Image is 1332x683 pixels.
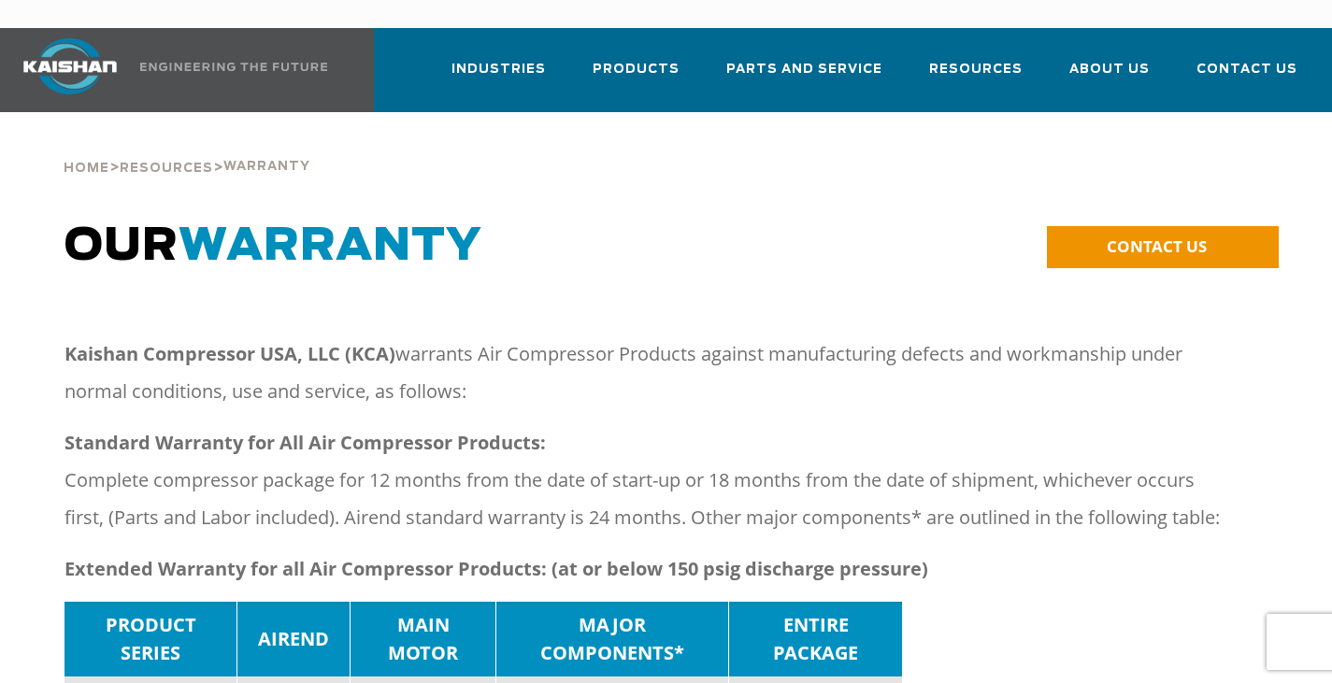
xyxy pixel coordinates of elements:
a: Resources [929,45,1023,108]
strong: Kaishan Compressor USA, LLC (KCA) [64,341,395,366]
span: Industries [451,59,546,80]
span: Home [64,163,109,175]
span: WARRANTY [179,224,482,269]
td: MAJOR COMPONENTS* [495,602,729,676]
td: ENTIRE PACKAGE [729,602,902,676]
span: Contact Us [1196,59,1297,80]
a: Parts and Service [726,45,882,108]
p: Complete compressor package for 12 months from the date of start-up or 18 months from the date of... [64,424,1234,536]
span: Products [593,59,680,80]
span: Parts and Service [726,59,882,80]
span: OUR [64,224,482,269]
strong: Standard Warranty for All Air Compressor Products: [64,430,546,455]
a: Resources [120,159,213,176]
span: CONTACT US [1107,235,1207,257]
strong: Extended Warranty for all Air Compressor Products: (at or below 150 psig discharge pressure) [64,556,928,581]
span: About Us [1069,59,1150,80]
a: Home [64,159,109,176]
div: > > [64,112,310,183]
a: Industries [451,45,546,108]
a: CONTACT US [1047,226,1279,268]
td: PRODUCT SERIES [64,602,237,676]
span: Warranty [223,161,310,173]
img: Engineering the future [140,63,327,71]
td: MAIN MOTOR [351,602,496,676]
a: Contact Us [1196,45,1297,108]
td: AIREND [237,602,351,676]
a: About Us [1069,45,1150,108]
span: Resources [929,59,1023,80]
p: warrants Air Compressor Products against manufacturing defects and workmanship under normal condi... [64,335,1234,410]
a: Products [593,45,680,108]
span: Resources [120,163,213,175]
